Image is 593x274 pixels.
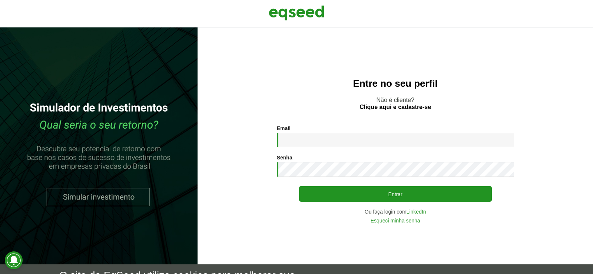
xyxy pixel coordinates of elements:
label: Email [277,126,291,131]
button: Entrar [299,186,492,202]
a: LinkedIn [407,209,426,214]
h2: Entre no seu perfil [212,78,578,89]
p: Não é cliente? [212,96,578,110]
a: Clique aqui e cadastre-se [360,104,431,110]
a: Esqueci minha senha [371,218,420,223]
img: EqSeed Logo [269,4,324,22]
label: Senha [277,155,292,160]
div: Ou faça login com [277,209,514,214]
